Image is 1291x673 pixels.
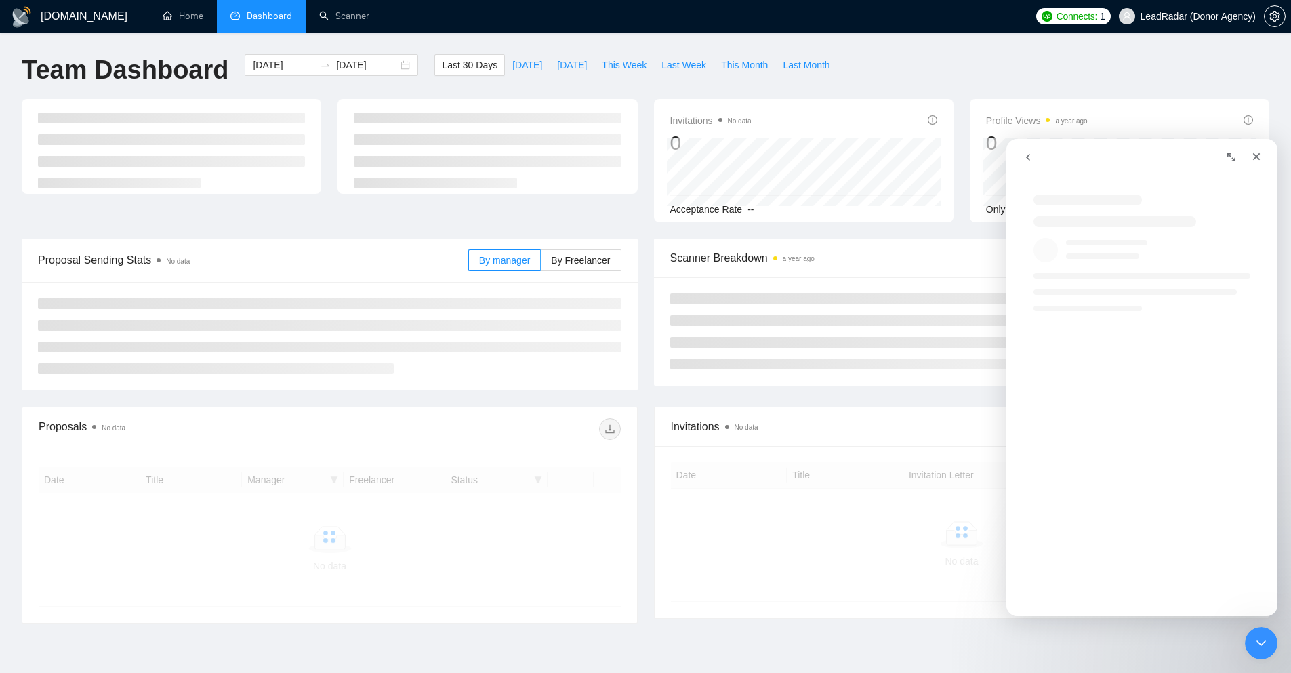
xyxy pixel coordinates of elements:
[11,6,33,28] img: logo
[783,58,829,73] span: Last Month
[670,204,743,215] span: Acceptance Rate
[986,204,1123,215] span: Only exclusive agency members
[320,60,331,70] span: swap-right
[1057,9,1097,24] span: Connects:
[442,58,497,73] span: Last 30 Days
[1244,115,1253,125] span: info-circle
[721,58,768,73] span: This Month
[320,60,331,70] span: to
[319,10,369,22] a: searchScanner
[1264,11,1286,22] a: setting
[1245,627,1277,659] iframe: Intercom live chat
[654,54,714,76] button: Last Week
[551,255,610,266] span: By Freelancer
[986,113,1088,129] span: Profile Views
[247,10,292,22] span: Dashboard
[1100,9,1105,24] span: 1
[986,130,1088,156] div: 0
[230,11,240,20] span: dashboard
[38,251,468,268] span: Proposal Sending Stats
[166,258,190,265] span: No data
[661,58,706,73] span: Last Week
[505,54,550,76] button: [DATE]
[253,58,314,73] input: Start date
[102,424,125,432] span: No data
[671,418,1253,435] span: Invitations
[434,54,505,76] button: Last 30 Days
[928,115,937,125] span: info-circle
[602,58,647,73] span: This Week
[747,204,754,215] span: --
[594,54,654,76] button: This Week
[550,54,594,76] button: [DATE]
[670,249,1254,266] span: Scanner Breakdown
[1042,11,1052,22] img: upwork-logo.png
[670,130,752,156] div: 0
[670,113,752,129] span: Invitations
[22,54,228,86] h1: Team Dashboard
[557,58,587,73] span: [DATE]
[39,418,329,440] div: Proposals
[1122,12,1132,21] span: user
[714,54,775,76] button: This Month
[512,58,542,73] span: [DATE]
[1265,11,1285,22] span: setting
[775,54,837,76] button: Last Month
[1055,117,1087,125] time: a year ago
[783,255,815,262] time: a year ago
[735,424,758,431] span: No data
[336,58,398,73] input: End date
[728,117,752,125] span: No data
[479,255,530,266] span: By manager
[163,10,203,22] a: homeHome
[1006,139,1277,616] iframe: Intercom live chat
[1264,5,1286,27] button: setting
